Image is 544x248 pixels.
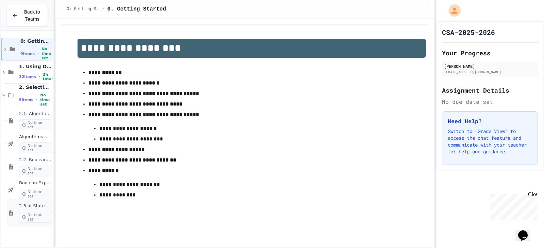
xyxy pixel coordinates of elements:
[43,72,53,81] span: 2h total
[6,5,48,26] button: Back to Teams
[19,63,52,70] span: 1. Using Objects and Methods
[19,157,52,163] span: 2.2. Boolean Expressions
[442,98,538,106] div: No due date set
[37,51,39,56] span: •
[39,74,40,79] span: •
[19,180,52,186] span: Boolean Expressions - Quiz
[102,6,104,12] span: /
[19,75,36,79] span: 32 items
[448,117,532,125] h3: Need Help?
[19,142,52,153] span: No time set
[441,3,462,18] div: My Account
[3,3,47,43] div: Chat with us now!Close
[36,97,37,102] span: •
[442,48,538,58] h2: Your Progress
[442,85,538,95] h2: Assignment Details
[19,166,52,176] span: No time set
[107,5,166,13] span: 0. Getting Started
[488,191,537,220] iframe: chat widget
[448,128,532,155] p: Switch to "Grade View" to access the chat feature and communicate with your teacher for help and ...
[67,6,99,12] span: 0: Getting Started
[19,119,52,130] span: No time set
[19,212,52,223] span: No time set
[444,63,536,69] div: [PERSON_NAME]
[19,203,52,209] span: 2.3. if Statements
[515,221,537,241] iframe: chat widget
[40,93,52,107] span: No time set
[19,134,52,140] span: Algorithms with Selection and Repetition - Topic 2.1
[22,8,42,23] span: Back to Teams
[442,27,495,37] h1: CSA-2025-2026
[19,111,52,117] span: 2.1. Algorithms with Selection and Repetition
[19,84,52,90] span: 2. Selection and Iteration
[19,98,33,102] span: 5 items
[444,70,536,75] div: [EMAIL_ADDRESS][DOMAIN_NAME]
[20,38,52,44] span: 0: Getting Started
[19,189,52,199] span: No time set
[41,47,52,60] span: No time set
[20,52,35,56] span: 9 items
